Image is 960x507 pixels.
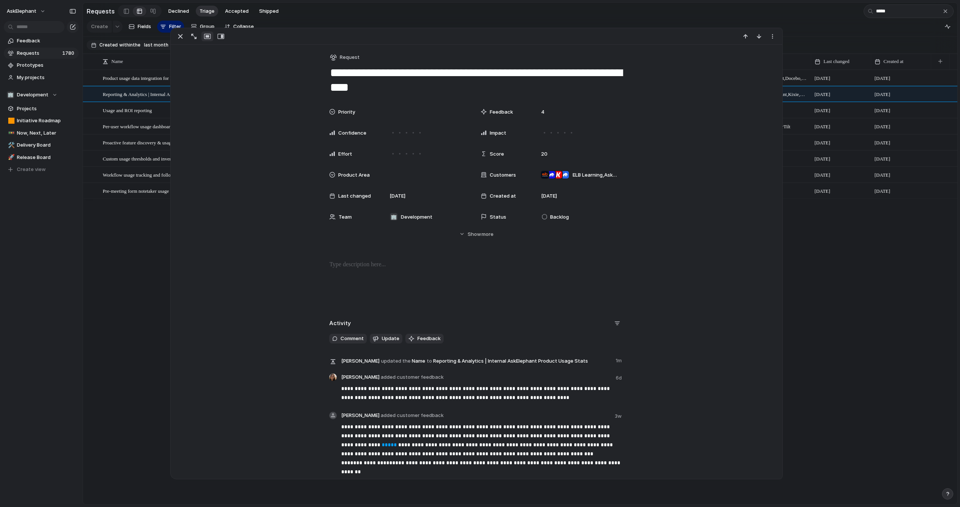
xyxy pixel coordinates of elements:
[17,37,76,45] span: Feedback
[17,91,48,99] span: Development
[165,6,193,17] button: Declined
[157,21,184,33] button: Filter
[814,171,830,179] span: [DATE]
[814,75,830,82] span: [DATE]
[874,91,890,98] span: [DATE]
[339,213,352,221] span: Team
[7,141,14,149] button: 🛠️
[874,75,890,82] span: [DATE]
[169,23,181,30] span: Filter
[111,58,123,65] span: Name
[8,141,13,150] div: 🛠️
[814,139,830,147] span: [DATE]
[381,374,444,380] span: added customer feedback
[814,123,830,130] span: [DATE]
[17,129,76,137] span: Now, Next, Later
[221,6,252,17] button: Accepted
[338,129,366,137] span: Confidence
[259,7,279,15] span: Shipped
[814,187,830,195] span: [DATE]
[4,48,79,59] a: Requests1780
[103,154,213,163] span: Custom usage thresholds and inverse correlation models
[118,41,142,49] button: withinthe
[616,374,623,382] span: 6d
[329,319,351,328] h2: Activity
[103,138,192,147] span: Proactive feature discovery & usage analytics
[4,152,79,163] a: 🚀Release Board
[138,23,151,30] span: Fields
[103,90,232,98] span: Reporting & Analytics | Internal AskElephant Product Usage Stats
[4,164,79,175] button: Create view
[168,7,189,15] span: Declined
[468,231,481,238] span: Show
[99,42,118,48] span: Created
[17,74,76,81] span: My projects
[144,42,168,48] span: last month
[573,171,617,179] span: ELB Learning , AskElephant , Kixie , AskElephant
[4,139,79,151] a: 🛠️Delivery Board
[490,108,513,116] span: Feedback
[17,105,76,112] span: Projects
[17,166,46,173] span: Create view
[538,146,550,158] span: 20
[199,7,214,15] span: Triage
[405,334,444,343] button: Feedback
[401,213,432,221] span: Development
[7,91,14,99] div: 🏢
[340,54,360,61] span: Request
[3,5,49,17] button: AskElephant
[874,139,890,147] span: [DATE]
[390,192,405,200] span: [DATE]
[17,49,60,57] span: Requests
[490,129,506,137] span: Impact
[103,106,152,114] span: Usage and ROI reporting
[17,117,76,124] span: Initiative Roadmap
[814,155,830,163] span: [DATE]
[338,150,352,158] span: Effort
[4,72,79,83] a: My projects
[4,115,79,126] a: 🟧Initiative Roadmap
[341,355,611,366] span: Name Reporting & Analytics | Internal AskElephant Product Usage Stats
[338,171,370,179] span: Product Area
[490,171,516,179] span: Customers
[417,335,441,342] span: Feedback
[329,334,367,343] button: Comment
[328,52,362,63] button: Request
[4,127,79,139] a: 🚥Now, Next, Later
[490,150,504,158] span: Score
[87,7,115,16] h2: Requests
[119,42,140,48] span: within the
[62,49,76,57] span: 1780
[225,7,249,15] span: Accepted
[874,187,890,195] span: [DATE]
[103,73,198,82] span: Product usage data integration for health scoring
[8,117,13,125] div: 🟧
[8,153,13,162] div: 🚀
[4,103,79,114] a: Projects
[8,129,13,137] div: 🚥
[7,129,14,137] button: 🚥
[17,141,76,149] span: Delivery Board
[341,373,444,381] span: [PERSON_NAME]
[340,335,364,342] span: Comment
[103,186,179,195] span: Pre-meeting form notetaker usage field
[874,155,890,163] span: [DATE]
[481,231,493,238] span: more
[370,334,402,343] button: Update
[382,335,399,342] span: Update
[255,6,282,17] button: Shipped
[200,23,214,30] span: Group
[490,213,506,221] span: Status
[338,192,371,200] span: Last changed
[616,355,623,364] span: 1m
[103,170,181,179] span: Workflow usage tracking and follow-up
[615,412,623,420] span: 3w
[390,213,397,220] div: 🏢
[814,91,830,98] span: [DATE]
[4,35,79,46] a: Feedback
[187,21,218,33] button: Group
[7,7,36,15] span: AskElephant
[4,60,79,71] a: Prototypes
